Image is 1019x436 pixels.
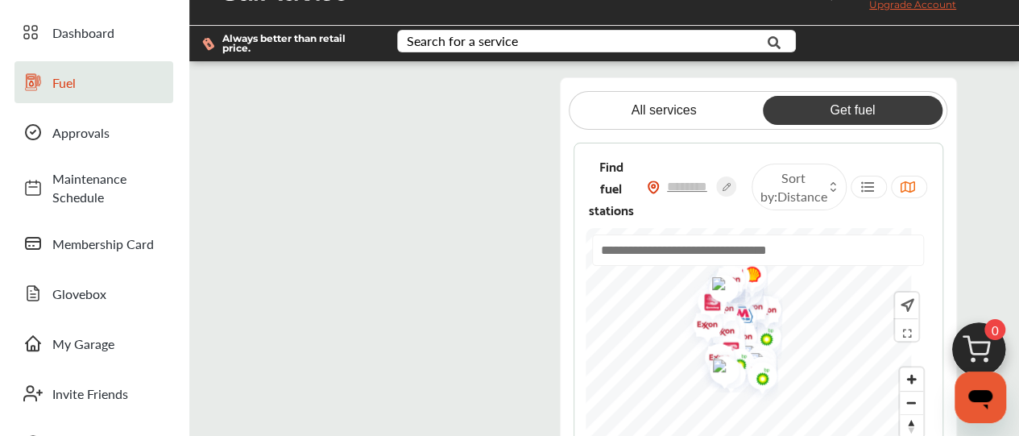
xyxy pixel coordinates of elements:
span: Maintenance Schedule [52,169,165,206]
img: bp.png [739,314,782,364]
img: speedway.png [704,327,747,378]
a: Approvals [14,111,173,153]
a: Get fuel [763,96,942,125]
img: exxon.png [727,284,769,335]
img: bp.png [713,339,756,390]
span: Approvals [52,123,165,142]
a: All services [574,96,754,125]
img: shell.png [735,336,777,387]
div: Map marker [739,314,780,364]
div: Map marker [725,251,765,301]
img: speedway.png [686,279,728,330]
img: exxon.png [708,268,751,318]
span: Glovebox [52,284,165,303]
div: Map marker [735,342,775,382]
div: Map marker [704,352,744,392]
img: exxon.png [693,334,735,385]
div: Map marker [697,285,737,336]
img: shell.png [720,261,763,312]
span: Sort by : [760,168,827,206]
span: Invite Friends [52,384,165,403]
img: exxon.png [703,256,746,307]
img: exxon.png [697,285,739,336]
img: universaladvantage.png [703,321,746,361]
img: cart_icon.3d0951e8.svg [940,315,1017,392]
img: exxon.png [726,284,768,334]
img: shell.png [725,251,768,301]
div: Map marker [681,301,721,352]
div: Map marker [720,261,760,312]
img: bp.png [735,353,778,404]
div: Map marker [708,254,748,305]
div: Map marker [735,336,775,387]
div: Map marker [686,279,726,330]
span: Dashboard [52,23,165,42]
img: speedway.png [708,254,751,305]
a: Dashboard [14,11,173,53]
a: Membership Card [14,222,173,264]
a: My Garage [14,322,173,364]
a: Glovebox [14,272,173,314]
div: Map marker [719,255,760,306]
button: Zoom in [900,367,923,391]
iframe: Button to launch messaging window [955,372,1006,423]
img: exxon.png [681,301,723,352]
div: Map marker [704,327,744,378]
div: Map marker [726,284,766,334]
img: recenter.ce011a49.svg [897,297,914,314]
div: Map marker [708,268,748,318]
button: Zoom out [900,391,923,414]
img: mobil.png [721,264,764,314]
div: Map marker [735,353,776,404]
div: Map marker [739,287,780,338]
div: Map marker [721,264,761,314]
div: Map marker [703,321,744,361]
img: exxon.png [708,262,751,313]
a: Invite Friends [14,372,173,414]
img: universaladvantage.png [727,334,770,375]
a: Fuel [14,61,173,103]
div: Map marker [698,347,739,387]
span: Find fuel stations [589,155,634,220]
img: exxon.png [702,262,745,313]
span: Always better than retail price. [222,34,371,53]
div: Map marker [698,348,738,388]
div: Search for a service [407,35,518,48]
img: 7-eleven.png [704,352,747,392]
div: Map marker [735,347,775,398]
div: Map marker [708,262,748,313]
span: My Garage [52,334,165,353]
span: Membership Card [52,235,165,253]
img: mobil.png [721,268,764,318]
img: fuelstation.png [698,347,741,387]
img: universaladvantage.png [735,342,777,382]
img: dollor_label_vector.a70140d1.svg [202,37,214,51]
img: fuelstation.png [698,348,740,388]
img: exxon.png [739,287,782,338]
div: Map marker [703,256,744,307]
img: exxon.png [735,347,777,398]
span: Fuel [52,73,165,92]
a: Maintenance Schedule [14,161,173,214]
div: Map marker [702,262,743,313]
div: Map marker [727,334,768,375]
img: universaladvantage.png [721,269,764,309]
div: Map marker [693,334,733,385]
span: Distance [777,187,827,206]
img: arco.png [719,255,762,306]
div: Map marker [721,268,761,318]
div: Map marker [713,339,753,390]
div: Map marker [697,266,737,306]
img: location_vector_orange.38f05af8.svg [647,181,660,194]
span: 0 [984,319,1005,340]
img: universaladvantage.png [697,266,739,306]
